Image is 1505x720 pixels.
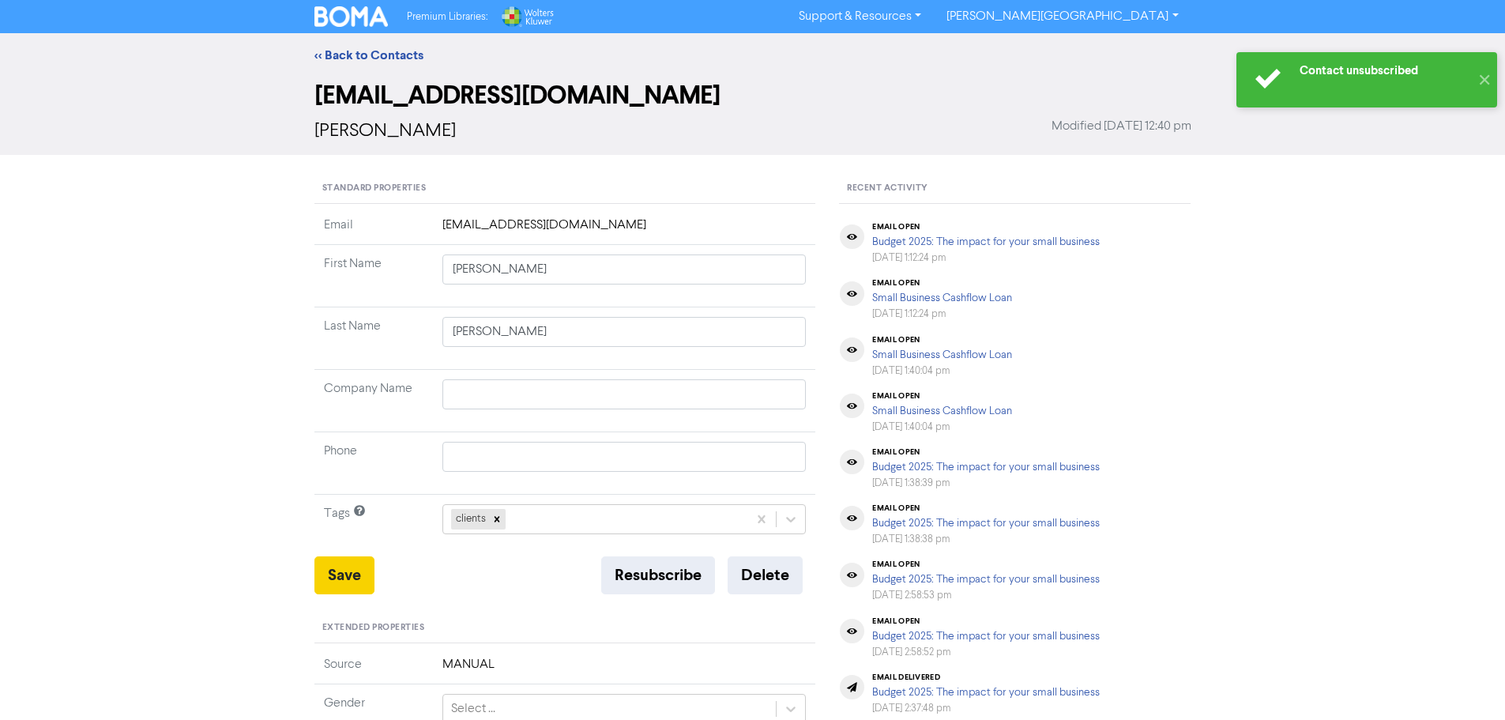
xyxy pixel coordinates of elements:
div: email open [872,391,1012,401]
div: Standard Properties [314,174,816,204]
div: [DATE] 2:58:52 pm [872,645,1100,660]
div: email open [872,447,1100,457]
div: [DATE] 1:38:39 pm [872,476,1100,491]
a: Small Business Cashflow Loan [872,349,1012,360]
div: [DATE] 1:38:38 pm [872,532,1100,547]
div: email open [872,560,1100,569]
div: [DATE] 1:12:24 pm [872,251,1100,266]
img: Wolters Kluwer [500,6,554,27]
td: MANUAL [433,655,816,684]
div: email open [872,222,1100,232]
div: clients [451,509,488,530]
button: Save [314,556,374,594]
span: Modified [DATE] 12:40 pm [1052,117,1191,136]
div: email open [872,278,1012,288]
a: << Back to Contacts [314,47,423,63]
td: Last Name [314,307,433,370]
div: [DATE] 1:40:04 pm [872,364,1012,379]
a: [PERSON_NAME][GEOGRAPHIC_DATA] [934,4,1191,29]
h2: [EMAIL_ADDRESS][DOMAIN_NAME] [314,81,1191,111]
a: Budget 2025: The impact for your small business [872,574,1100,585]
a: Budget 2025: The impact for your small business [872,631,1100,642]
div: Select ... [451,699,495,718]
td: Company Name [314,370,433,432]
div: email open [872,616,1100,626]
button: Delete [728,556,803,594]
div: email open [872,503,1100,513]
a: Small Business Cashflow Loan [872,405,1012,417]
a: Small Business Cashflow Loan [872,292,1012,303]
button: Resubscribe [601,556,715,594]
td: Tags [314,495,433,557]
a: Budget 2025: The impact for your small business [872,462,1100,473]
div: email open [872,335,1012,345]
a: Support & Resources [786,4,934,29]
span: Premium Libraries: [407,12,487,22]
iframe: Chat Widget [1426,644,1505,720]
div: [DATE] 1:40:04 pm [872,420,1012,435]
div: [DATE] 2:37:48 pm [872,701,1100,716]
div: Extended Properties [314,613,816,643]
td: Source [314,655,433,684]
a: Budget 2025: The impact for your small business [872,687,1100,698]
a: Budget 2025: The impact for your small business [872,518,1100,529]
td: Email [314,216,433,245]
span: [PERSON_NAME] [314,122,456,141]
td: [EMAIL_ADDRESS][DOMAIN_NAME] [433,216,816,245]
div: Recent Activity [839,174,1191,204]
div: email delivered [872,673,1100,682]
img: BOMA Logo [314,6,389,27]
a: Budget 2025: The impact for your small business [872,236,1100,247]
td: First Name [314,245,433,307]
div: [DATE] 1:12:24 pm [872,307,1012,322]
div: [DATE] 2:58:53 pm [872,588,1100,603]
div: Contact unsubscribed [1300,62,1469,79]
td: Phone [314,432,433,495]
